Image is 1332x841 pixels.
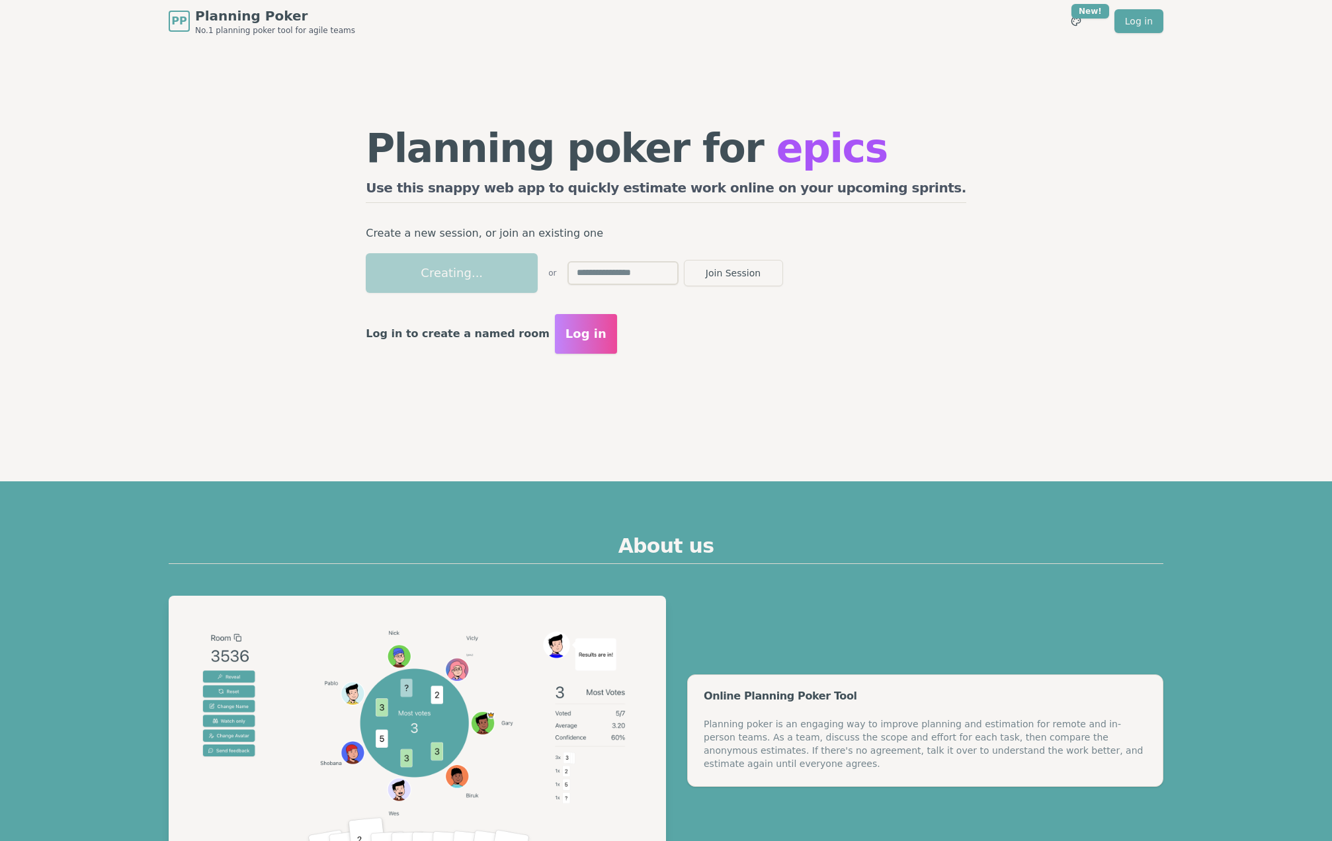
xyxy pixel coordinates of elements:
[1064,9,1088,33] button: New!
[1114,9,1163,33] a: Log in
[195,25,355,36] span: No.1 planning poker tool for agile teams
[776,125,888,171] span: epics
[171,13,187,29] span: PP
[1071,4,1109,19] div: New!
[548,268,556,278] span: or
[169,534,1163,564] h2: About us
[366,224,966,243] p: Create a new session, or join an existing one
[704,691,1147,701] div: Online Planning Poker Tool
[169,7,355,36] a: PPPlanning PokerNo.1 planning poker tool for agile teams
[684,260,783,286] button: Join Session
[565,325,606,343] span: Log in
[555,314,617,354] button: Log in
[704,717,1147,770] div: Planning poker is an engaging way to improve planning and estimation for remote and in-person tea...
[366,179,966,203] h2: Use this snappy web app to quickly estimate work online on your upcoming sprints.
[195,7,355,25] span: Planning Poker
[366,128,966,168] h1: Planning poker for
[366,325,550,343] p: Log in to create a named room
